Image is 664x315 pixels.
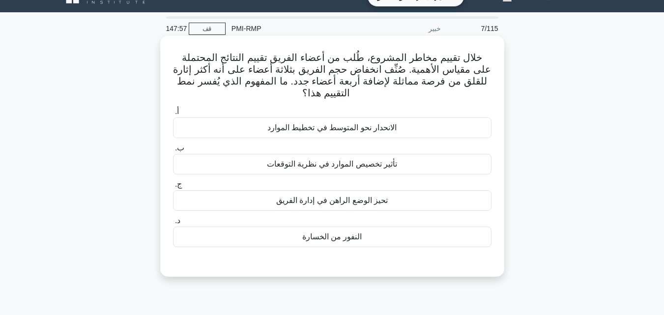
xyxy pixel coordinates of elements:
font: د. [175,216,180,225]
font: PMI-RMP [231,25,261,32]
font: 7/115 [481,25,498,32]
font: النفور من الخسارة [302,232,362,241]
font: خلال تقييم مخاطر المشروع، طُلب من أعضاء الفريق تقييم النتائج المحتملة على مقياس الأهمية. صُنِّف ا... [173,52,491,98]
font: أ. [175,107,179,115]
font: قف [202,26,211,32]
a: قف [189,23,226,35]
font: خبير [429,25,441,32]
font: 147:57 [166,25,187,32]
font: الانحدار نحو المتوسط ​​في تخطيط الموارد [267,123,397,132]
font: ج. [175,180,182,188]
font: ب. [175,143,184,152]
font: تأثير تخصيص الموارد في نظرية التوقعات [267,160,397,168]
font: تحيز الوضع الراهن في إدارة الفريق [276,196,388,204]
